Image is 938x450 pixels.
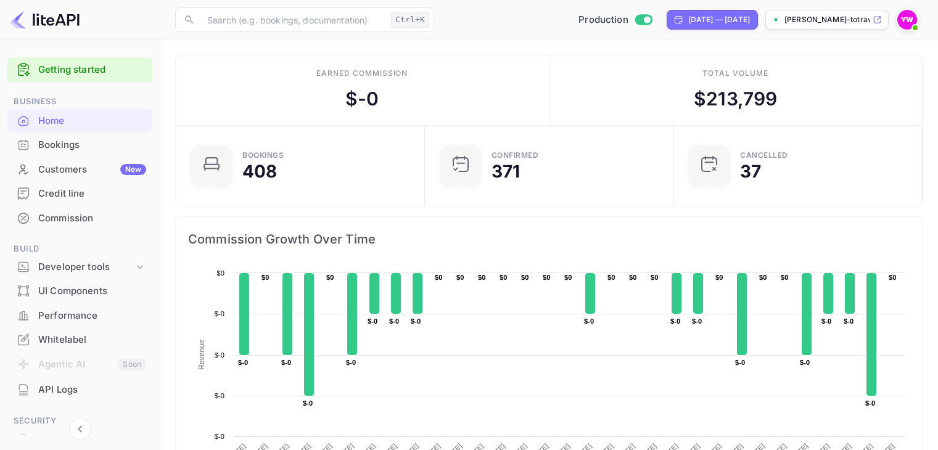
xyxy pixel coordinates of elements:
[38,284,146,298] div: UI Components
[7,304,152,327] a: Performance
[781,274,789,281] text: $0
[584,317,594,325] text: $-0
[38,383,146,397] div: API Logs
[38,309,146,323] div: Performance
[574,13,657,27] div: Switch to Sandbox mode
[7,182,152,206] div: Credit line
[7,158,152,181] a: CustomersNew
[7,279,152,303] div: UI Components
[564,274,572,281] text: $0
[38,138,146,152] div: Bookings
[7,207,152,231] div: Commission
[411,317,421,325] text: $-0
[735,359,745,366] text: $-0
[844,317,854,325] text: $-0
[7,378,152,402] div: API Logs
[38,187,146,201] div: Credit line
[759,274,767,281] text: $0
[7,109,152,133] div: Home
[215,351,224,359] text: $-0
[578,13,628,27] span: Production
[38,114,146,128] div: Home
[694,85,777,113] div: $ 213,799
[688,14,750,25] div: [DATE] — [DATE]
[889,274,897,281] text: $0
[215,433,224,440] text: $-0
[216,269,224,277] text: $0
[7,328,152,352] div: Whitelabel
[456,274,464,281] text: $0
[38,260,134,274] div: Developer tools
[800,359,810,366] text: $-0
[197,340,206,370] text: Revenue
[784,14,870,25] p: [PERSON_NAME]-totravel...
[7,133,152,157] div: Bookings
[897,10,917,30] img: Yahav Winkler
[188,229,910,249] span: Commission Growth Over Time
[692,317,702,325] text: $-0
[303,399,313,407] text: $-0
[316,68,408,79] div: Earned commission
[7,328,152,351] a: Whitelabel
[281,359,291,366] text: $-0
[865,399,875,407] text: $-0
[242,163,277,180] div: 408
[478,274,486,281] text: $0
[667,10,758,30] div: Click to change the date range period
[7,414,152,428] span: Security
[38,163,146,177] div: Customers
[7,109,152,132] a: Home
[346,359,356,366] text: $-0
[715,274,723,281] text: $0
[238,359,248,366] text: $-0
[7,158,152,182] div: CustomersNew
[345,85,379,113] div: $ -0
[670,317,680,325] text: $-0
[261,274,269,281] text: $0
[492,163,520,180] div: 371
[242,152,284,159] div: Bookings
[821,317,831,325] text: $-0
[7,182,152,205] a: Credit line
[215,310,224,317] text: $-0
[38,63,146,77] a: Getting started
[7,133,152,156] a: Bookings
[7,378,152,401] a: API Logs
[200,7,386,32] input: Search (e.g. bookings, documentation)
[7,242,152,256] span: Build
[38,433,146,447] div: Fraud management
[391,12,429,28] div: Ctrl+K
[492,152,539,159] div: Confirmed
[7,95,152,108] span: Business
[543,274,551,281] text: $0
[389,317,399,325] text: $-0
[500,274,508,281] text: $0
[7,279,152,302] a: UI Components
[368,317,377,325] text: $-0
[435,274,443,281] text: $0
[7,304,152,328] div: Performance
[7,207,152,229] a: Commission
[702,68,768,79] div: Total volume
[629,274,637,281] text: $0
[120,164,146,175] div: New
[10,10,80,30] img: LiteAPI logo
[7,57,152,83] div: Getting started
[521,274,529,281] text: $0
[326,274,334,281] text: $0
[740,152,788,159] div: CANCELLED
[651,274,659,281] text: $0
[607,274,615,281] text: $0
[38,333,146,347] div: Whitelabel
[38,211,146,226] div: Commission
[215,392,224,399] text: $-0
[740,163,761,180] div: 37
[69,418,91,440] button: Collapse navigation
[7,256,152,278] div: Developer tools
